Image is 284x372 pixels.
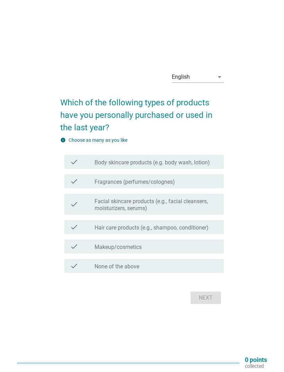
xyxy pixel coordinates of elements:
[245,357,267,363] p: 0 points
[95,263,139,270] label: None of the above
[95,159,210,166] label: Body skincare products (e.g. body wash, lotion)
[70,242,78,251] i: check
[95,244,142,251] label: Makeup/cosmetics
[215,73,224,81] i: arrow_drop_down
[70,158,78,166] i: check
[69,137,127,143] label: Choose as many as you like
[60,89,224,134] h2: Which of the following types of products have you personally purchased or used in the last year?
[70,262,78,270] i: check
[60,137,66,143] i: info
[95,179,175,185] label: Fragrances (perfumes/colognes)
[70,197,78,212] i: check
[95,198,218,212] label: Facial skincare products (e.g., facial cleansers, moisturizers, serums)
[172,74,190,80] div: English
[95,224,208,231] label: Hair care products (e.g., shampoo, conditioner)
[245,363,267,369] p: collected
[70,177,78,185] i: check
[70,223,78,231] i: check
